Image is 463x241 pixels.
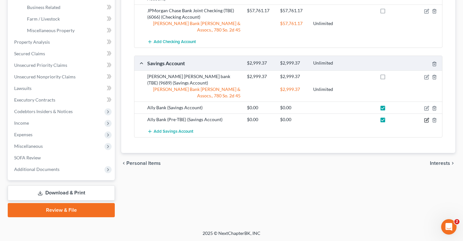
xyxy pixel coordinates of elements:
span: Interests [430,161,450,166]
span: 2 [454,219,459,224]
iframe: Intercom live chat [441,219,457,235]
a: Review & File [8,203,115,217]
span: Add Savings Account [154,129,193,134]
div: JPMorgan Chase Bank Joint Checking (TBE) (6066) (Checking Account) [144,7,244,20]
a: Unsecured Nonpriority Claims [9,71,115,83]
span: Income [14,120,29,126]
div: Unlimited [310,86,343,93]
span: SOFA Review [14,155,41,160]
span: Miscellaneous Property [27,28,75,33]
span: Farm / Livestock [27,16,60,22]
a: Miscellaneous Property [22,25,115,36]
button: Add Checking Account [147,36,196,48]
span: Miscellaneous [14,143,43,149]
button: chevron_left Personal Items [121,161,161,166]
span: Additional Documents [14,166,59,172]
div: $57,761.17 [244,7,277,14]
span: Unsecured Priority Claims [14,62,67,68]
span: Executory Contracts [14,97,55,103]
span: Business Related [27,4,60,10]
div: Ally Bank (Savings Account) [144,104,244,111]
span: Secured Claims [14,51,45,56]
div: $57,761.17 [277,7,310,14]
a: Unsecured Priority Claims [9,59,115,71]
a: Executory Contracts [9,94,115,106]
div: [PERSON_NAME] Bank [PERSON_NAME] & Assocs., 780 So. 2d 45 [144,20,244,33]
div: [PERSON_NAME] Bank [PERSON_NAME] & Assocs., 780 So. 2d 45 [144,86,244,99]
a: SOFA Review [9,152,115,164]
a: Business Related [22,2,115,13]
span: Property Analysis [14,39,50,45]
button: Interests chevron_right [430,161,455,166]
div: $0.00 [244,104,277,111]
div: Ally Bank (Pre-TBE) (Savings Account) [144,116,244,123]
div: $57,761.17 [277,20,310,27]
div: $0.00 [277,116,310,123]
div: $2,999.37 [244,60,277,66]
a: Download & Print [8,185,115,201]
span: Add Checking Account [154,39,196,44]
button: Add Savings Account [147,125,193,137]
div: Unlimited [310,60,343,66]
div: Unlimited [310,20,343,27]
div: [PERSON_NAME] [PERSON_NAME] bank (TBE) (9689) (Savings Account) [144,73,244,86]
div: $2,999.37 [277,73,310,80]
span: Codebtors Insiders & Notices [14,109,73,114]
i: chevron_right [450,161,455,166]
div: $0.00 [277,104,310,111]
i: chevron_left [121,161,126,166]
span: Expenses [14,132,32,137]
a: Property Analysis [9,36,115,48]
span: Lawsuits [14,85,32,91]
div: $0.00 [244,116,277,123]
span: Unsecured Nonpriority Claims [14,74,76,79]
div: Savings Account [144,60,244,67]
a: Secured Claims [9,48,115,59]
span: Personal Items [126,161,161,166]
div: $2,999.37 [277,86,310,93]
div: $2,999.37 [277,60,310,66]
a: Farm / Livestock [22,13,115,25]
a: Lawsuits [9,83,115,94]
div: $2,999.37 [244,73,277,80]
